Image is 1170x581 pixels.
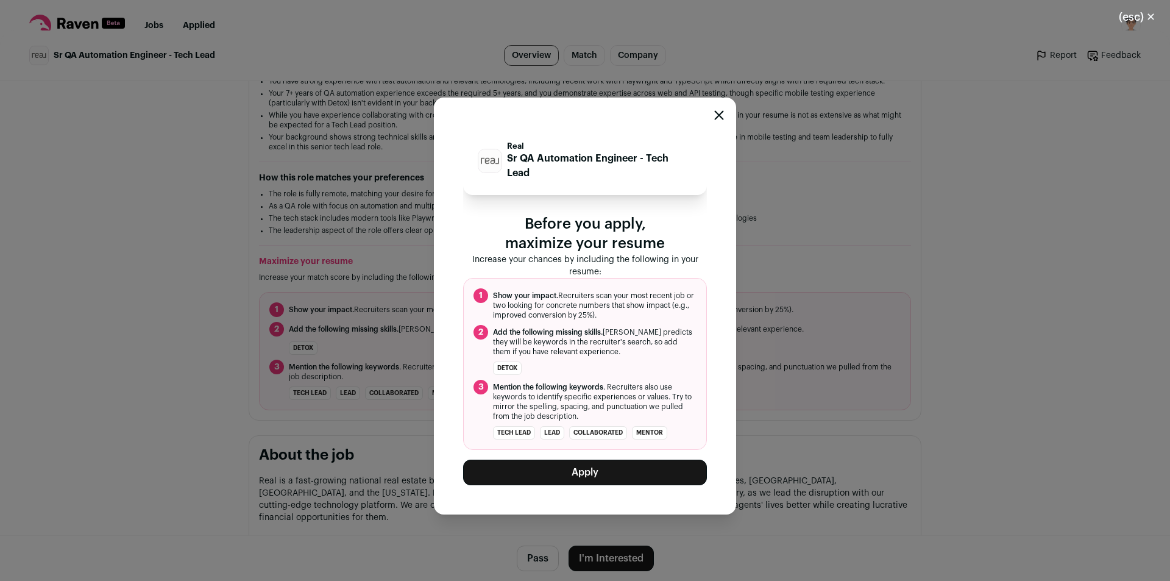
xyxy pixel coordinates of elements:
[507,141,692,151] p: Real
[493,292,558,299] span: Show your impact.
[507,151,692,180] p: Sr QA Automation Engineer - Tech Lead
[463,460,707,485] button: Apply
[632,426,667,440] li: mentor
[463,254,707,278] p: Increase your chances by including the following in your resume:
[473,288,488,303] span: 1
[493,362,522,375] li: Detox
[540,426,564,440] li: lead
[478,149,502,173] img: 3b2c575468d1673348ad390e6b5f9da948926c35c73d833345e20b74d0af7327.jpg
[473,380,488,394] span: 3
[1104,4,1170,30] button: Close modal
[493,329,603,336] span: Add the following missing skills.
[714,110,724,120] button: Close modal
[569,426,627,440] li: collaborated
[493,382,697,421] span: . Recruiters also use keywords to identify specific experiences or values. Try to mirror the spel...
[493,327,697,357] span: [PERSON_NAME] predicts they will be keywords in the recruiter's search, so add them if you have r...
[493,383,603,391] span: Mention the following keywords
[473,325,488,340] span: 2
[493,426,535,440] li: tech lead
[463,215,707,254] p: Before you apply, maximize your resume
[493,291,697,320] span: Recruiters scan your most recent job or two looking for concrete numbers that show impact (e.g., ...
